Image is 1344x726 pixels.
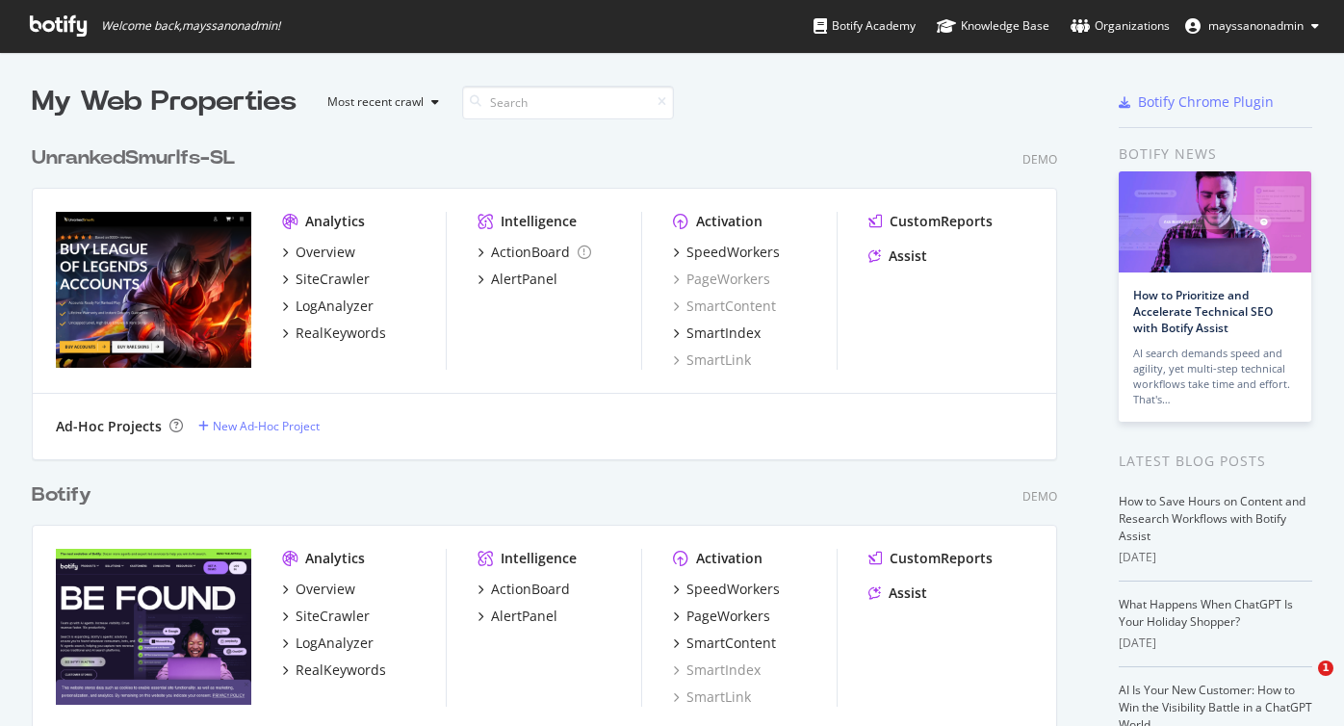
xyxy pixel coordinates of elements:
[1208,17,1304,34] span: mayssanonadmin
[101,18,280,34] span: Welcome back, mayssanonadmin !
[1071,16,1170,36] div: Organizations
[1170,11,1334,41] button: mayssanonadmin
[937,16,1049,36] div: Knowledge Base
[1318,661,1333,676] span: 1
[814,16,916,36] div: Botify Academy
[1279,661,1325,707] iframe: Intercom live chat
